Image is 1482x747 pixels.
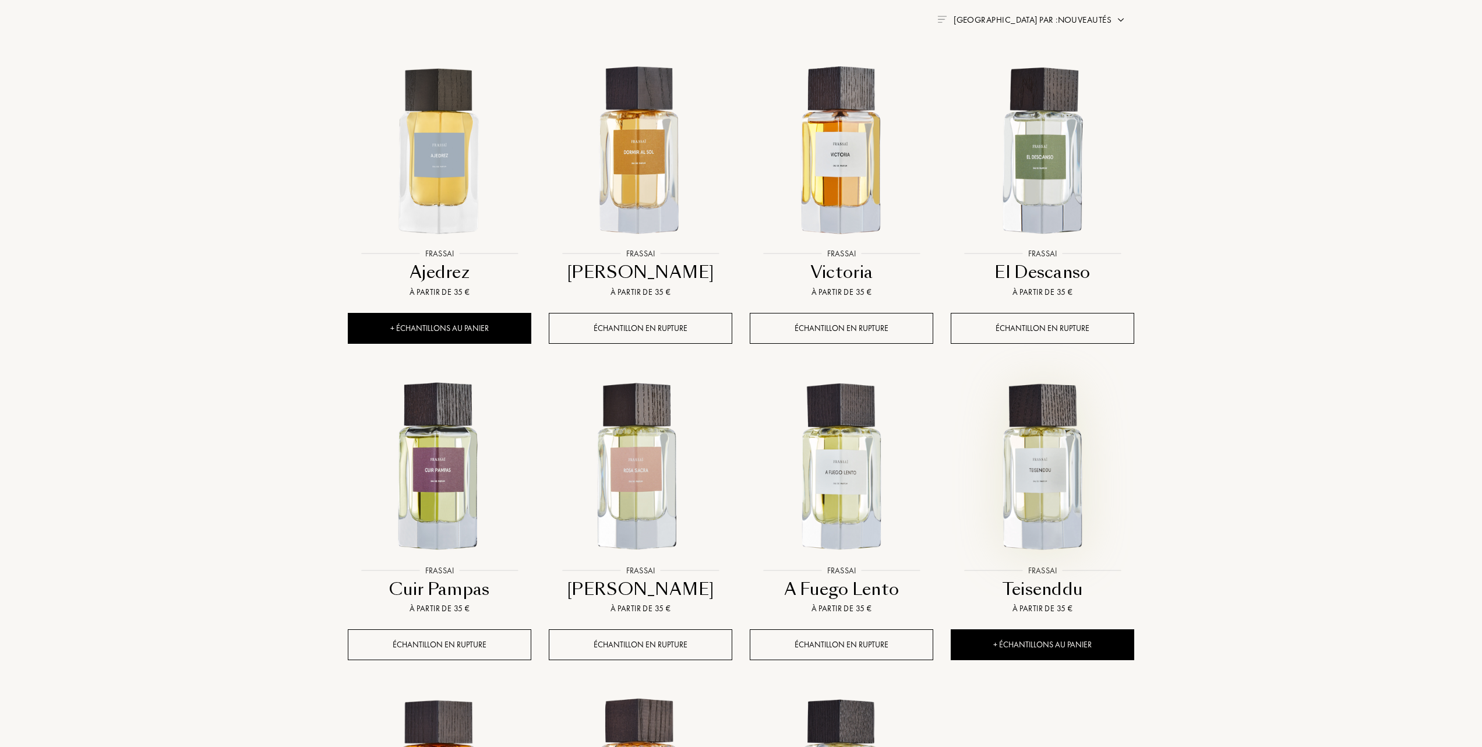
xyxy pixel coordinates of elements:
div: À partir de 35 € [352,602,527,615]
a: A Fuego Lento FrassaiFrassaiA Fuego LentoÀ partir de 35 € [750,364,933,630]
img: A Fuego Lento Frassai [751,377,932,558]
img: Ajedrez Frassai [349,60,530,241]
a: Ajedrez FrassaiFrassaiAjedrezÀ partir de 35 € [348,47,531,313]
a: Rosa Sacra FrassaiFrassai[PERSON_NAME]À partir de 35 € [549,364,732,630]
div: À partir de 35 € [754,286,929,298]
a: Teisenddu FrassaiFrassaiTeisendduÀ partir de 35 € [951,364,1134,630]
div: Échantillon en rupture [549,629,732,660]
img: Victoria Frassai [751,60,932,241]
div: À partir de 35 € [352,286,527,298]
img: El Descanso Frassai [952,60,1133,241]
a: Dormir Al Sol FrassaiFrassai[PERSON_NAME]À partir de 35 € [549,47,732,313]
div: + Échantillons au panier [951,629,1134,660]
div: À partir de 35 € [754,602,929,615]
div: À partir de 35 € [553,602,728,615]
div: Échantillon en rupture [549,313,732,344]
a: Cuir Pampas FrassaiFrassaiCuir PampasÀ partir de 35 € [348,364,531,630]
div: + Échantillons au panier [348,313,531,344]
img: arrow.png [1116,15,1125,24]
img: filter_by.png [937,16,947,23]
div: Échantillon en rupture [951,313,1134,344]
div: Échantillon en rupture [750,629,933,660]
img: Cuir Pampas Frassai [349,377,530,558]
div: Échantillon en rupture [348,629,531,660]
div: À partir de 35 € [553,286,728,298]
div: À partir de 35 € [955,286,1130,298]
div: À partir de 35 € [955,602,1130,615]
img: Teisenddu Frassai [952,377,1133,558]
a: El Descanso FrassaiFrassaiEl DescansoÀ partir de 35 € [951,47,1134,313]
img: Rosa Sacra Frassai [550,377,731,558]
span: [GEOGRAPHIC_DATA] par : Nouveautés [954,14,1111,26]
a: Victoria FrassaiFrassaiVictoriaÀ partir de 35 € [750,47,933,313]
div: Échantillon en rupture [750,313,933,344]
img: Dormir Al Sol Frassai [550,60,731,241]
